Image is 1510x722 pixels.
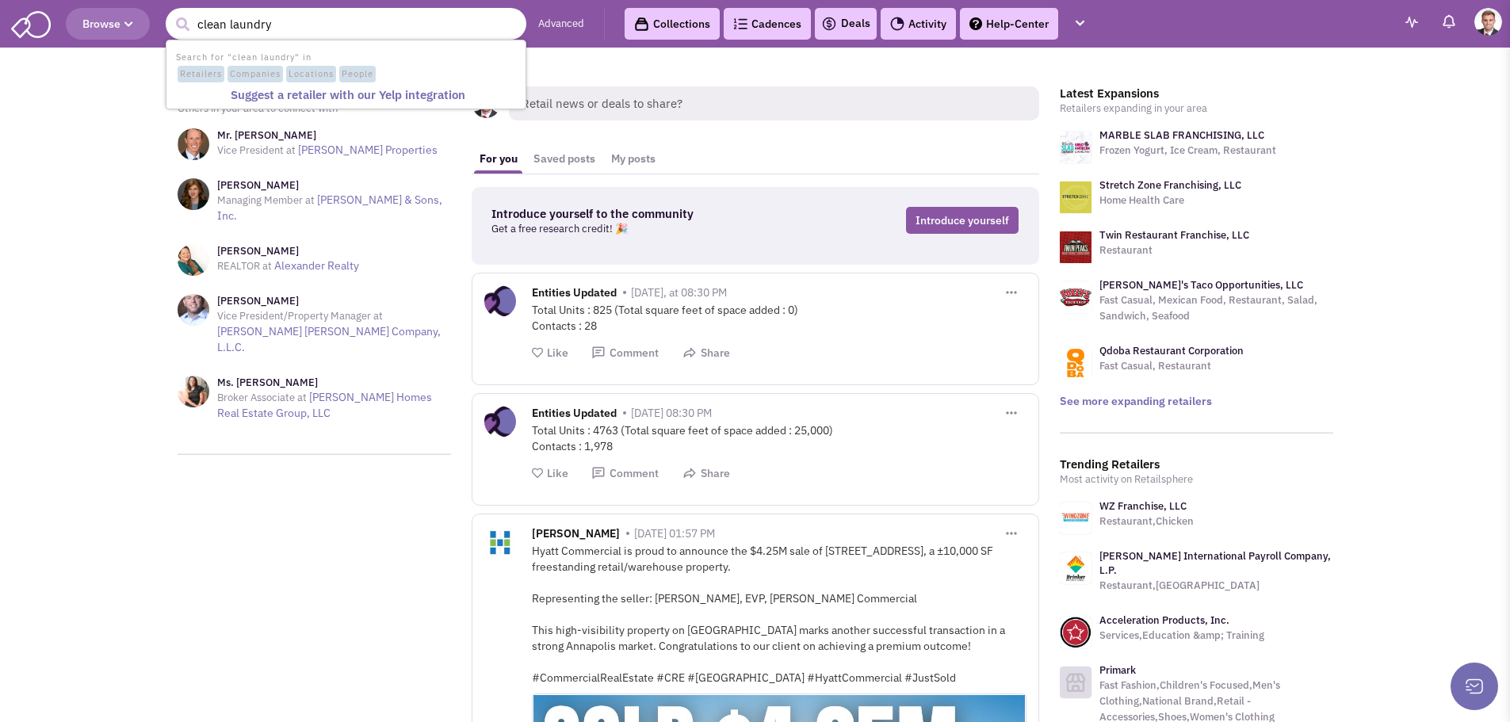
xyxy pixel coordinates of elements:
span: Entities Updated [532,285,617,304]
a: [PERSON_NAME] [PERSON_NAME] Company, L.L.C. [217,324,441,354]
span: Managing Member at [217,193,315,207]
h3: [PERSON_NAME] [217,178,451,193]
button: Share [682,466,730,481]
div: Total Units : 825 (Total square feet of space added : 0) Contacts : 28 [532,302,1026,334]
p: Services,Education &amp; Training [1099,628,1264,644]
div: Hyatt Commercial is proud to announce the $4.25M sale of [STREET_ADDRESS], a ±10,000 SF freestand... [532,543,1026,686]
a: [PERSON_NAME] Properties [298,143,438,157]
img: logo [1060,181,1091,213]
a: Saved posts [526,144,603,174]
span: Companies [227,66,283,83]
span: People [339,66,376,83]
p: Fast Casual, Restaurant [1099,358,1244,374]
span: [PERSON_NAME] [532,526,620,544]
a: Cadences [724,8,811,40]
span: Like [547,346,568,360]
img: SmartAdmin [11,8,51,38]
span: [DATE] 08:30 PM [631,406,712,420]
a: Twin Restaurant Franchise, LLC [1099,228,1249,242]
span: REALTOR at [217,259,272,273]
a: Collections [625,8,720,40]
span: [DATE] 01:57 PM [634,526,715,541]
button: Share [682,346,730,361]
p: Home Health Care [1099,193,1241,208]
img: icon-retailer-placeholder.png [1060,667,1091,698]
a: Acceleration Products, Inc. [1099,613,1229,627]
h3: [PERSON_NAME] [217,294,451,308]
b: Suggest a retailer with our Yelp integration [231,87,465,102]
p: Restaurant [1099,243,1249,258]
button: Like [532,346,568,361]
a: WZ Franchise, LLC [1099,499,1187,513]
img: www.wingzone.com [1060,502,1091,534]
span: Retailers [178,66,224,83]
h3: [PERSON_NAME] [217,244,359,258]
p: Get a free research credit! 🎉 [491,221,791,237]
h3: Introduce yourself to the community [491,207,791,221]
button: Like [532,466,568,481]
li: Search for "clean laundry" in [168,48,524,84]
img: logo [1060,347,1091,379]
span: Vice President at [217,143,296,157]
a: Qdoba Restaurant Corporation [1099,344,1244,357]
a: Help-Center [960,8,1058,40]
a: Advanced [538,17,584,32]
img: icon-collection-lavender-black.svg [634,17,649,32]
button: Browse [66,8,150,40]
img: logo [1060,132,1091,163]
a: [PERSON_NAME]'s Taco Opportunities, LLC [1099,278,1303,292]
a: For you [472,144,526,174]
span: Broker Associate at [217,391,307,404]
span: Vice President/Property Manager at [217,309,383,323]
button: Comment [591,346,659,361]
a: Activity [881,8,956,40]
p: Fast Casual, Mexican Food, Restaurant, Salad, Sandwich, Seafood [1099,292,1333,324]
a: Deals [821,14,870,33]
a: Primark [1099,663,1136,677]
img: logo [1060,231,1091,263]
p: Restaurant,Chicken [1099,514,1194,529]
a: [PERSON_NAME] International Payroll Company, L.P. [1099,549,1331,577]
a: Suggest a retailer with our Yelp integration [172,85,523,106]
span: [DATE], at 08:30 PM [631,285,727,300]
a: Stretch Zone Franchising, LLC [1099,178,1241,192]
h3: Trending Retailers [1060,457,1333,472]
h3: Latest Expansions [1060,86,1333,101]
input: Search [166,8,526,40]
a: [PERSON_NAME] & Sons, Inc. [217,193,442,223]
img: help.png [969,17,982,30]
img: Cadences_logo.png [733,18,747,29]
button: Comment [591,466,659,481]
p: Restaurant,[GEOGRAPHIC_DATA] [1099,578,1333,594]
span: Locations [286,66,336,83]
img: Activity.png [890,17,904,31]
a: Introduce yourself [906,207,1019,234]
a: [PERSON_NAME] Homes Real Estate Group, LLC [217,390,432,420]
span: Retail news or deals to share? [509,86,1039,120]
p: Most activity on Retailsphere [1060,472,1333,487]
a: My posts [603,144,663,174]
div: Total Units : 4763 (Total square feet of space added : 25,000) Contacts : 1,978 [532,422,1026,454]
a: MARBLE SLAB FRANCHISING, LLC [1099,128,1264,142]
img: icon-deals.svg [821,14,837,33]
p: Retailers expanding in your area [1060,101,1333,117]
a: Alexander Realty [274,258,359,273]
img: Blake Bogenrief [1474,8,1502,36]
span: Entities Updated [532,406,617,424]
span: Browse [82,17,133,31]
h3: Mr. [PERSON_NAME] [217,128,438,143]
a: See more expanding retailers [1060,394,1212,408]
p: Frozen Yogurt, Ice Cream, Restaurant [1099,143,1276,159]
span: Like [547,466,568,480]
img: logo [1060,281,1091,313]
h3: Ms. [PERSON_NAME] [217,376,451,390]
